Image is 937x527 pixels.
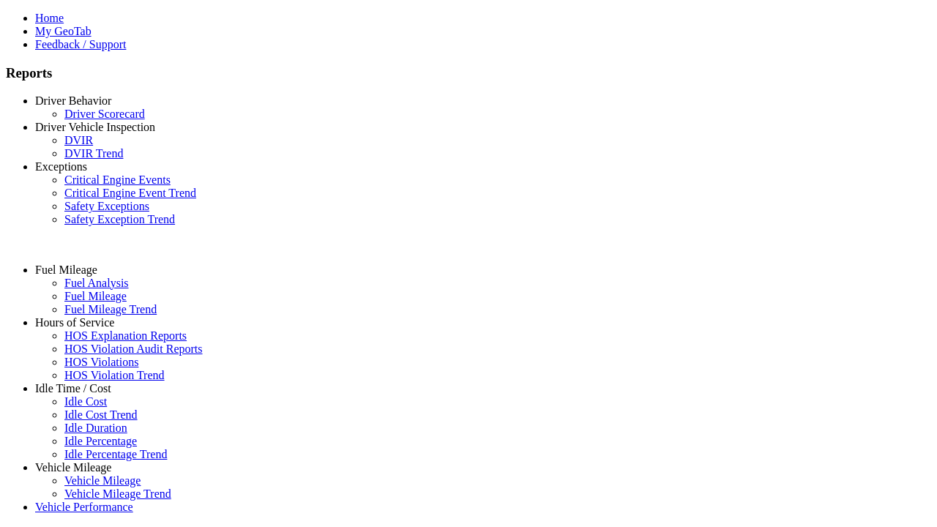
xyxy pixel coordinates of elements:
[35,25,92,37] a: My GeoTab
[35,501,133,513] a: Vehicle Performance
[64,147,123,160] a: DVIR Trend
[64,187,196,199] a: Critical Engine Event Trend
[35,160,87,173] a: Exceptions
[35,382,111,395] a: Idle Time / Cost
[64,200,149,212] a: Safety Exceptions
[64,277,129,289] a: Fuel Analysis
[6,65,931,81] h3: Reports
[64,448,167,460] a: Idle Percentage Trend
[64,173,171,186] a: Critical Engine Events
[64,290,127,302] a: Fuel Mileage
[64,134,93,146] a: DVIR
[64,395,107,408] a: Idle Cost
[64,369,165,381] a: HOS Violation Trend
[35,263,97,276] a: Fuel Mileage
[64,356,138,368] a: HOS Violations
[64,108,145,120] a: Driver Scorecard
[35,94,111,107] a: Driver Behavior
[64,435,137,447] a: Idle Percentage
[64,303,157,315] a: Fuel Mileage Trend
[64,213,175,225] a: Safety Exception Trend
[35,121,155,133] a: Driver Vehicle Inspection
[64,408,138,421] a: Idle Cost Trend
[64,487,171,500] a: Vehicle Mileage Trend
[35,12,64,24] a: Home
[64,329,187,342] a: HOS Explanation Reports
[35,316,114,329] a: Hours of Service
[64,474,141,487] a: Vehicle Mileage
[35,38,126,51] a: Feedback / Support
[64,343,203,355] a: HOS Violation Audit Reports
[64,422,127,434] a: Idle Duration
[35,461,111,474] a: Vehicle Mileage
